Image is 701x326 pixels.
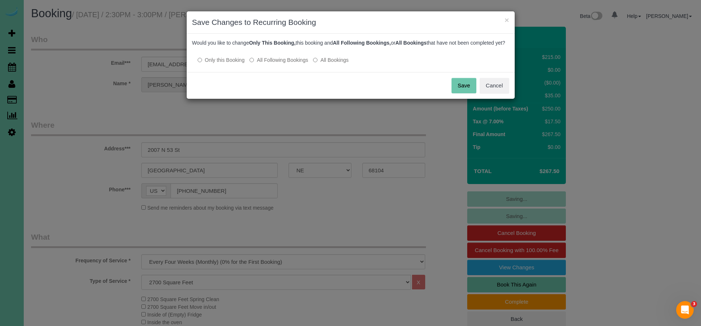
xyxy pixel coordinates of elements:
[504,16,509,24] button: ×
[313,58,317,62] input: All Bookings
[192,17,509,28] h3: Save Changes to Recurring Booking
[313,56,348,64] label: All bookings that have not been completed yet will be changed.
[192,39,509,46] p: Would you like to change this booking and or that have not been completed yet?
[198,56,245,64] label: All other bookings in the series will remain the same.
[333,40,391,46] b: All Following Bookings,
[249,56,308,64] label: This and all the bookings after it will be changed.
[691,301,697,307] span: 3
[198,58,202,62] input: Only this Booking
[452,78,476,93] button: Save
[249,40,296,46] b: Only This Booking,
[480,78,509,93] button: Cancel
[249,58,254,62] input: All Following Bookings
[395,40,427,46] b: All Bookings
[676,301,694,319] iframe: Intercom live chat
